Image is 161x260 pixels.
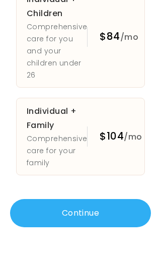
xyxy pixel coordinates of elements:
span: /mo [124,131,142,143]
button: Individual + FamilyComprehensive care for your family$104/mo [16,98,145,175]
p: Comprehensive care for you and your children under 26 [27,21,87,81]
p: Comprehensive care for your family [27,133,87,169]
div: $104 [100,129,142,144]
button: Continue [10,199,151,227]
span: /mo [120,31,138,43]
div: $84 [100,29,138,44]
h3: Individual + Family [27,104,87,133]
